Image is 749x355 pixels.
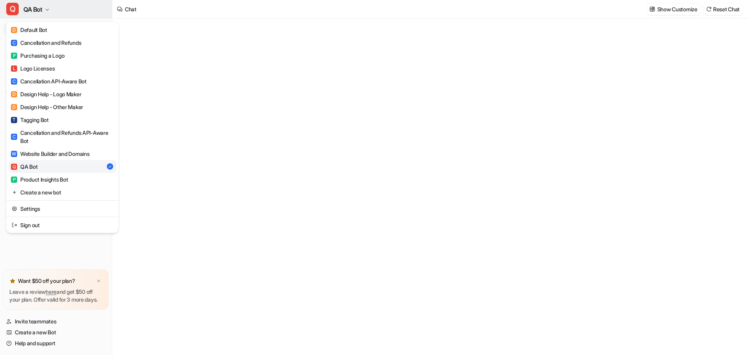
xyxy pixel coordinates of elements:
[11,104,17,110] span: D
[9,219,116,231] a: Sign out
[11,177,17,183] span: P
[11,116,49,124] div: Tagging Bot
[11,77,87,85] div: Cancellation API-Aware Bot
[12,221,17,229] img: reset
[12,205,17,213] img: reset
[6,3,19,15] span: Q
[12,188,17,196] img: reset
[11,117,17,123] span: T
[9,186,116,199] a: Create a new bot
[11,164,17,170] span: Q
[23,4,43,15] span: QA Bot
[9,202,116,215] a: Settings
[11,65,17,72] span: L
[11,27,17,33] span: D
[11,151,17,157] span: W
[6,22,119,233] div: QQA Bot
[11,175,68,184] div: Product Insights Bot
[11,39,81,47] div: Cancellation and Refunds
[11,64,55,72] div: Logo Licenses
[11,40,17,46] span: C
[11,150,89,158] div: Website Builder and Domains
[11,51,64,60] div: Purchasing a Logo
[11,103,83,111] div: Design Help - Other Maker
[11,134,17,140] span: C
[11,90,81,98] div: Design Help - Logo Maker
[11,129,114,145] div: Cancellation and Refunds API-Aware Bot
[11,91,17,97] span: D
[11,53,17,59] span: P
[11,78,17,85] span: C
[11,26,47,34] div: Default Bot
[11,162,37,171] div: QA Bot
